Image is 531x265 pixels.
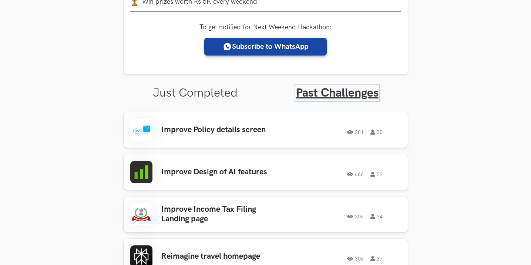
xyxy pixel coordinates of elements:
[347,130,364,135] span: 281
[161,167,277,177] h3: Improve Design of AI features
[370,172,383,177] span: 22
[199,23,332,31] label: To get notified for Next Weekend Hackathon:
[370,130,383,135] span: 30
[161,125,277,135] h3: Improve Policy details screen
[153,86,238,100] a: Just Completed
[124,112,408,148] a: Improve Policy details screen28130
[124,74,408,100] ul: Tabs Interface
[204,38,327,56] a: Subscribe to WhatsApp
[370,256,383,261] span: 37
[370,214,383,219] span: 34
[161,205,277,224] h3: Improve Income Tax Filing Landing page
[124,197,408,232] a: Improve Income Tax Filing Landing page30634
[124,154,408,190] a: Improve Design of AI features46622
[161,252,277,261] h3: Reimagine travel homepage
[347,214,364,219] span: 306
[347,256,364,261] span: 306
[347,172,364,177] span: 466
[296,86,379,100] a: Past Challenges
